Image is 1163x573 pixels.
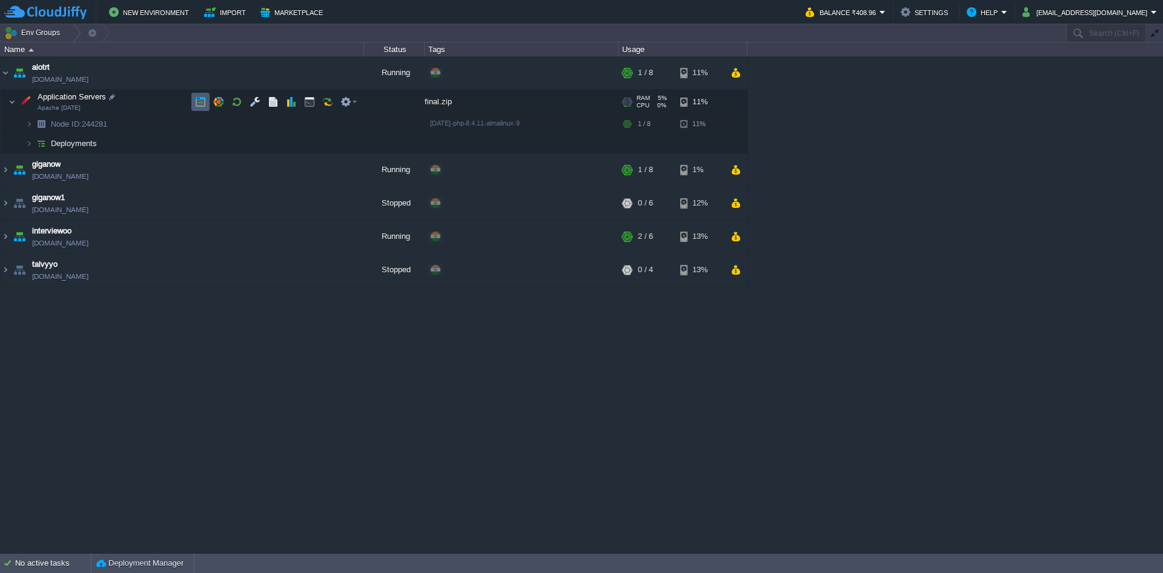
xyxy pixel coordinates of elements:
button: Balance ₹408.96 [806,5,880,19]
div: 1 / 8 [638,153,653,186]
button: Help [967,5,1001,19]
img: AMDAwAAAACH5BAEAAAAALAAAAAABAAEAAAICRAEAOw== [16,90,33,114]
div: Status [365,42,424,56]
div: 13% [680,220,720,253]
div: Running [364,56,425,89]
img: AMDAwAAAACH5BAEAAAAALAAAAAABAAEAAAICRAEAOw== [1,187,10,219]
img: AMDAwAAAACH5BAEAAAAALAAAAAABAAEAAAICRAEAOw== [8,90,16,114]
a: [DOMAIN_NAME] [32,170,88,183]
button: Settings [901,5,952,19]
a: giganow1 [32,192,65,204]
img: AMDAwAAAACH5BAEAAAAALAAAAAABAAEAAAICRAEAOw== [33,115,50,133]
img: AMDAwAAAACH5BAEAAAAALAAAAAABAAEAAAICRAEAOw== [11,153,28,186]
img: AMDAwAAAACH5BAEAAAAALAAAAAABAAEAAAICRAEAOw== [11,253,28,286]
a: [DOMAIN_NAME] [32,270,88,283]
a: aiotrt [32,61,50,73]
button: [EMAIL_ADDRESS][DOMAIN_NAME] [1022,5,1151,19]
div: 11% [680,115,720,133]
a: [DOMAIN_NAME] [32,204,88,216]
img: AMDAwAAAACH5BAEAAAAALAAAAAABAAEAAAICRAEAOw== [1,56,10,89]
a: giganow [32,158,61,170]
div: No active tasks [15,554,91,573]
div: Stopped [364,253,425,286]
div: 2 / 6 [638,220,653,253]
div: 11% [680,56,720,89]
div: 11% [680,90,720,114]
span: Node ID: [51,119,82,129]
a: Application ServersApache [DATE] [36,92,108,101]
div: 0 / 6 [638,187,653,219]
div: 12% [680,187,720,219]
span: Application Servers [36,92,108,102]
img: CloudJiffy [4,5,87,20]
img: AMDAwAAAACH5BAEAAAAALAAAAAABAAEAAAICRAEAOw== [1,153,10,186]
button: Deployment Manager [96,557,184,569]
a: [DOMAIN_NAME] [32,237,88,249]
div: Name [1,42,363,56]
button: Import [204,5,250,19]
div: Running [364,220,425,253]
img: AMDAwAAAACH5BAEAAAAALAAAAAABAAEAAAICRAEAOw== [25,115,33,133]
span: 5% [655,95,667,102]
a: interviewoo [32,225,71,237]
span: CPU [637,102,649,109]
div: 1 / 8 [638,56,653,89]
span: 244281 [50,119,109,129]
button: Marketplace [260,5,326,19]
button: New Environment [109,5,193,19]
div: Running [364,153,425,186]
span: [DATE]-php-8.4.11-almalinux-9 [430,119,520,127]
img: AMDAwAAAACH5BAEAAAAALAAAAAABAAEAAAICRAEAOw== [1,220,10,253]
span: Apache [DATE] [38,104,81,112]
div: 1% [680,153,720,186]
img: AMDAwAAAACH5BAEAAAAALAAAAAABAAEAAAICRAEAOw== [11,56,28,89]
img: AMDAwAAAACH5BAEAAAAALAAAAAABAAEAAAICRAEAOw== [28,49,34,52]
a: Node ID:244281 [50,119,109,129]
img: AMDAwAAAACH5BAEAAAAALAAAAAABAAEAAAICRAEAOw== [33,134,50,153]
div: final.zip [425,90,618,114]
img: AMDAwAAAACH5BAEAAAAALAAAAAABAAEAAAICRAEAOw== [11,187,28,219]
span: 0% [654,102,666,109]
a: talvyyo [32,258,58,270]
div: Tags [425,42,618,56]
img: AMDAwAAAACH5BAEAAAAALAAAAAABAAEAAAICRAEAOw== [1,253,10,286]
div: 13% [680,253,720,286]
div: 1 / 8 [638,115,651,133]
a: Deployments [50,138,99,149]
a: [DOMAIN_NAME] [32,73,88,85]
span: RAM [637,95,650,102]
div: Usage [619,42,747,56]
button: Env Groups [4,24,64,41]
img: AMDAwAAAACH5BAEAAAAALAAAAAABAAEAAAICRAEAOw== [25,134,33,153]
div: Stopped [364,187,425,219]
img: AMDAwAAAACH5BAEAAAAALAAAAAABAAEAAAICRAEAOw== [11,220,28,253]
div: 0 / 4 [638,253,653,286]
